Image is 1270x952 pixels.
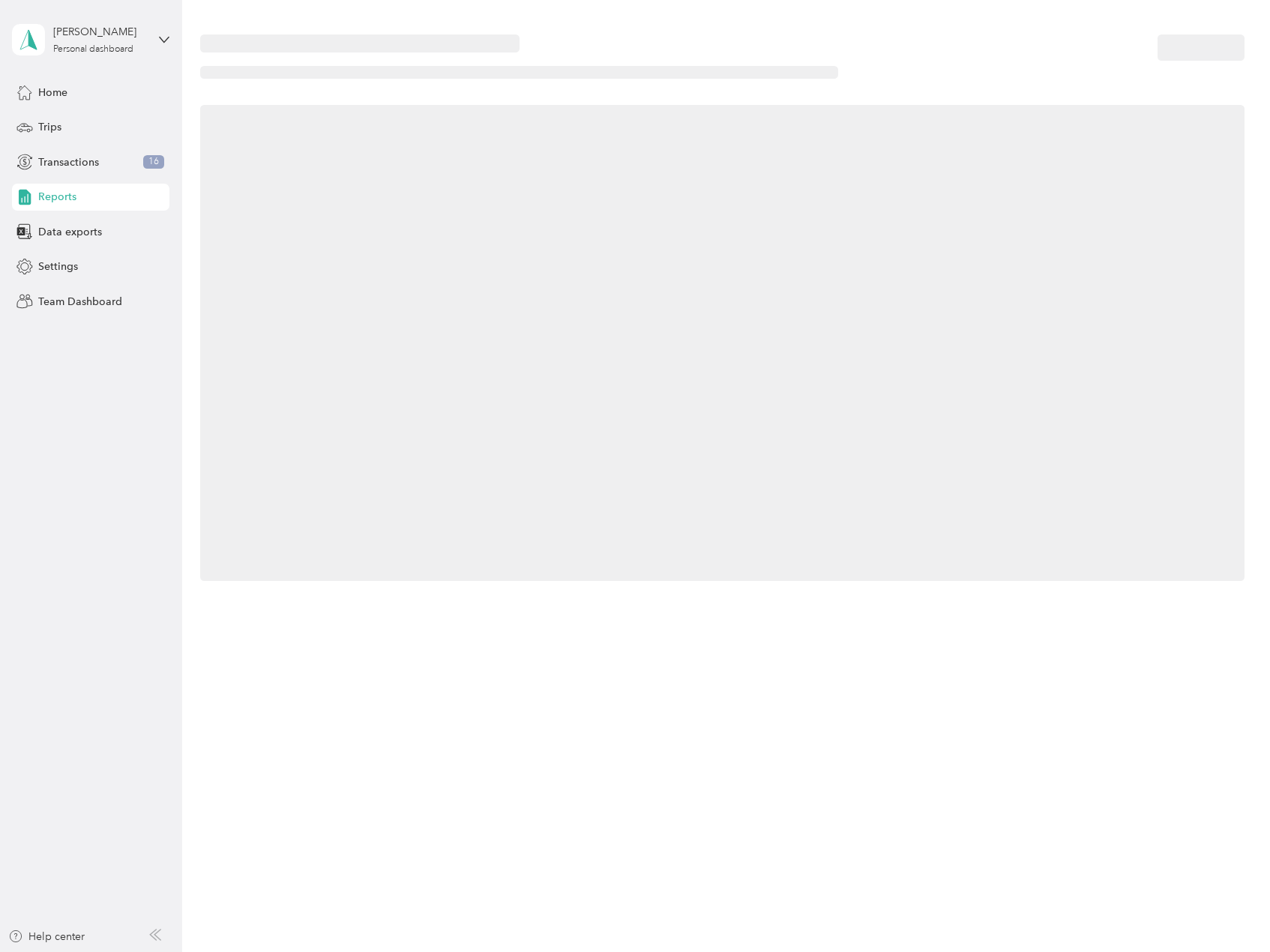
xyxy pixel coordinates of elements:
[53,24,147,40] div: [PERSON_NAME]
[38,294,122,310] span: Team Dashboard
[143,155,164,169] span: 16
[53,45,133,54] div: Personal dashboard
[38,119,61,135] span: Trips
[38,154,99,170] span: Transactions
[1186,868,1270,952] iframe: Everlance-gr Chat Button Frame
[38,259,78,274] span: Settings
[38,189,76,205] span: Reports
[38,224,102,240] span: Data exports
[8,929,85,945] button: Help center
[38,85,67,100] span: Home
